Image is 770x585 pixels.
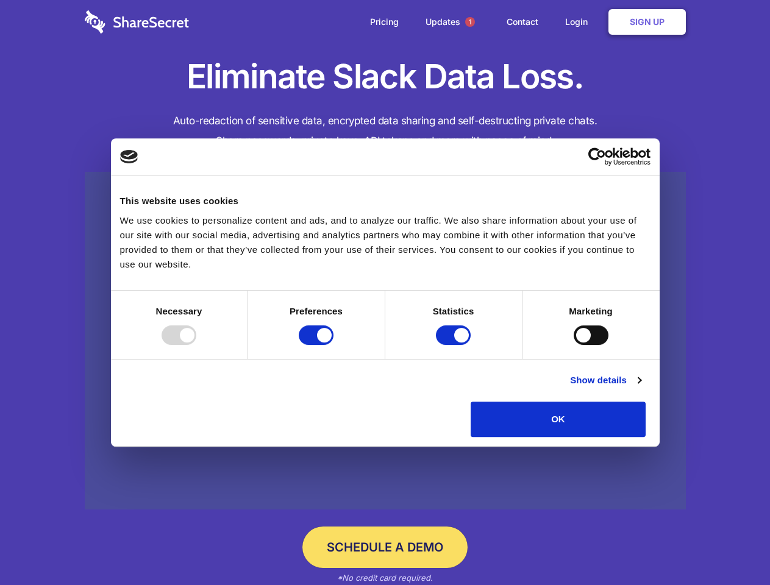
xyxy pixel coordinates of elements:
a: Contact [494,3,551,41]
strong: Statistics [433,306,474,316]
a: Login [553,3,606,41]
img: logo-wordmark-white-trans-d4663122ce5f474addd5e946df7df03e33cb6a1c49d2221995e7729f52c070b2.svg [85,10,189,34]
div: We use cookies to personalize content and ads, and to analyze our traffic. We also share informat... [120,213,651,272]
a: Usercentrics Cookiebot - opens in a new window [544,147,651,166]
a: Show details [570,373,641,388]
span: 1 [465,17,475,27]
strong: Necessary [156,306,202,316]
strong: Preferences [290,306,343,316]
a: Sign Up [608,9,686,35]
button: OK [471,402,646,437]
img: logo [120,150,138,163]
strong: Marketing [569,306,613,316]
div: This website uses cookies [120,194,651,208]
a: Schedule a Demo [302,526,468,568]
em: *No credit card required. [337,573,433,583]
a: Wistia video thumbnail [85,172,686,510]
h4: Auto-redaction of sensitive data, encrypted data sharing and self-destructing private chats. Shar... [85,111,686,151]
a: Pricing [358,3,411,41]
h1: Eliminate Slack Data Loss. [85,55,686,99]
